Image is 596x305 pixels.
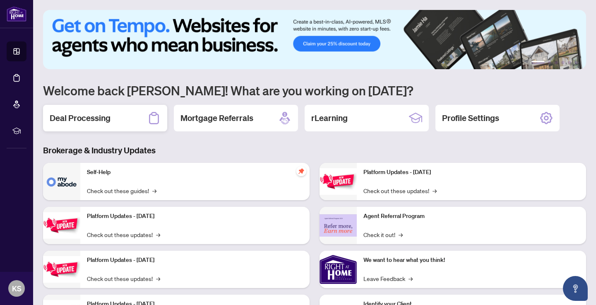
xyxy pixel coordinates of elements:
p: Agent Referral Program [363,212,579,221]
a: Check out these updates!→ [87,274,160,283]
img: logo [7,6,26,22]
span: → [409,274,413,283]
img: Platform Updates - September 16, 2025 [43,212,80,238]
h1: Welcome back [PERSON_NAME]! What are you working on [DATE]? [43,82,586,98]
a: Leave Feedback→ [363,274,413,283]
p: Platform Updates - [DATE] [363,168,579,177]
span: → [152,186,156,195]
h2: Mortgage Referrals [180,112,253,124]
img: Agent Referral Program [320,214,357,237]
p: Platform Updates - [DATE] [87,256,303,265]
a: Check out these guides!→ [87,186,156,195]
h2: Deal Processing [50,112,111,124]
img: Platform Updates - July 21, 2025 [43,256,80,282]
img: We want to hear what you think! [320,251,357,288]
img: Self-Help [43,163,80,200]
button: 2 [548,61,551,64]
a: Check out these updates!→ [87,230,160,239]
p: Self-Help [87,168,303,177]
h2: Profile Settings [442,112,499,124]
span: KS [12,283,22,294]
p: We want to hear what you think! [363,256,579,265]
button: 6 [574,61,578,64]
button: 5 [568,61,571,64]
p: Platform Updates - [DATE] [87,212,303,221]
h3: Brokerage & Industry Updates [43,145,586,156]
span: → [156,274,160,283]
button: 3 [555,61,558,64]
span: → [156,230,160,239]
h2: rLearning [311,112,348,124]
button: Open asap [563,276,588,301]
a: Check out these updates!→ [363,186,437,195]
span: → [399,230,403,239]
button: 4 [561,61,565,64]
a: Check it out!→ [363,230,403,239]
span: → [433,186,437,195]
img: Platform Updates - June 23, 2025 [320,168,357,194]
span: pushpin [296,166,306,176]
button: 1 [531,61,545,64]
img: Slide 0 [43,10,586,69]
